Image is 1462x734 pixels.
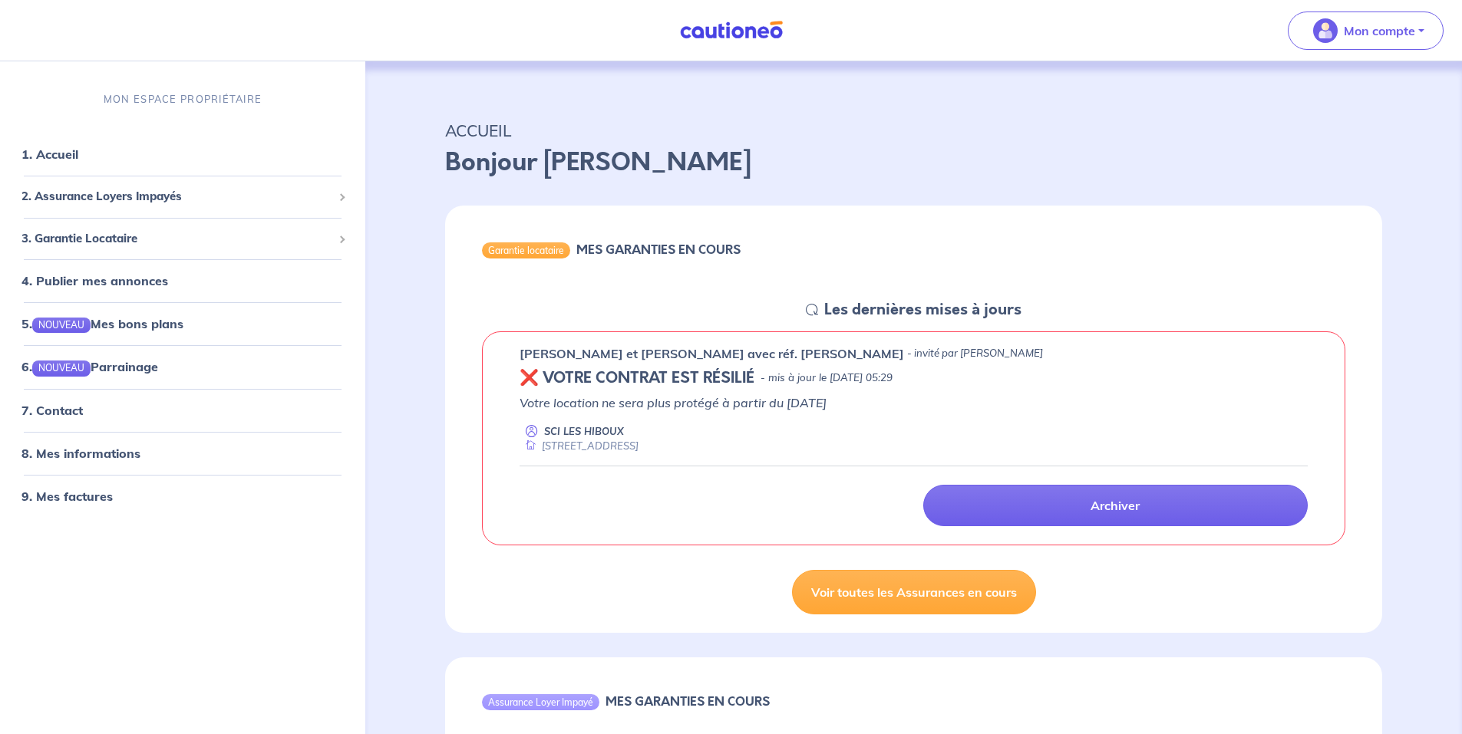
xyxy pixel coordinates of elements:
p: SCI LES HIBOUX [544,424,624,439]
a: Archiver [923,485,1308,526]
p: Mon compte [1344,21,1415,40]
p: - invité par [PERSON_NAME] [907,346,1043,361]
a: 5.NOUVEAUMes bons plans [21,316,183,331]
div: Assurance Loyer Impayé [482,694,599,709]
button: illu_account_valid_menu.svgMon compte [1288,12,1444,50]
div: 3. Garantie Locataire [6,223,359,253]
div: 9. Mes factures [6,480,359,511]
a: 9. Mes factures [21,488,113,503]
div: [STREET_ADDRESS] [520,439,639,453]
div: 8. Mes informations [6,437,359,468]
div: 4. Publier mes annonces [6,265,359,296]
span: 2. Assurance Loyers Impayés [21,188,332,206]
a: 8. Mes informations [21,445,140,460]
p: Bonjour [PERSON_NAME] [445,144,1382,181]
p: [PERSON_NAME] et [PERSON_NAME] avec réf. [PERSON_NAME] [520,344,904,363]
div: 7. Contact [6,394,359,425]
a: 7. Contact [21,402,83,417]
a: Voir toutes les Assurances en cours [792,570,1036,614]
div: Garantie locataire [482,242,570,258]
a: 6.NOUVEAUParrainage [21,359,158,374]
div: 6.NOUVEAUParrainage [6,351,359,382]
span: 3. Garantie Locataire [21,229,332,247]
p: ACCUEIL [445,117,1382,144]
div: 1. Accueil [6,139,359,170]
h5: ❌ VOTRE CONTRAT EST RÉSILIÉ [520,369,754,387]
img: Cautioneo [674,21,789,40]
a: 4. Publier mes annonces [21,273,168,288]
p: - mis à jour le [DATE] 05:29 [761,370,893,386]
h5: Les dernières mises à jours [824,301,1021,319]
div: 5.NOUVEAUMes bons plans [6,308,359,339]
img: illu_account_valid_menu.svg [1313,18,1338,43]
h6: MES GARANTIES EN COURS [606,694,770,709]
p: MON ESPACE PROPRIÉTAIRE [104,92,262,107]
p: Archiver [1091,498,1140,513]
div: state: REVOKED, Context: ,IN-LANDLORD [520,369,1308,387]
em: Votre location ne sera plus protégé à partir du [DATE] [520,395,827,410]
a: 1. Accueil [21,146,78,162]
div: 2. Assurance Loyers Impayés [6,182,359,212]
h6: MES GARANTIES EN COURS [576,242,741,257]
